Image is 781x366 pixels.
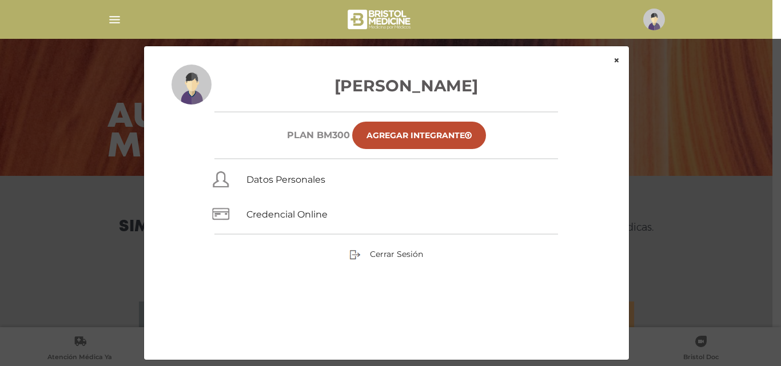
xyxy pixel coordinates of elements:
img: profile-placeholder.svg [643,9,665,30]
h6: Plan BM300 [287,130,350,140]
a: Datos Personales [246,174,325,185]
a: Credencial Online [246,209,328,220]
img: profile-placeholder.svg [172,65,212,104]
button: × [604,46,629,75]
img: bristol-medicine-blanco.png [346,6,414,33]
a: Cerrar Sesión [349,249,423,259]
span: Cerrar Sesión [370,249,423,259]
img: sign-out.png [349,249,361,260]
h3: [PERSON_NAME] [172,74,601,98]
a: Agregar Integrante [352,122,486,149]
img: Cober_menu-lines-white.svg [107,13,122,27]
